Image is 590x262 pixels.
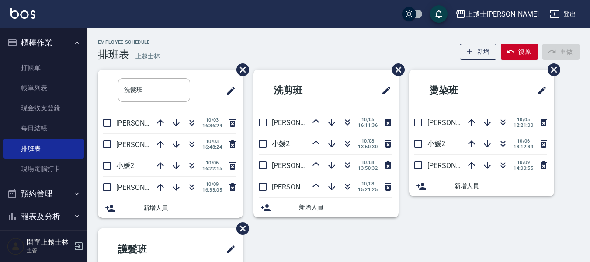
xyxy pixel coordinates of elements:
[427,161,484,170] span: [PERSON_NAME]8
[358,117,378,122] span: 10/05
[98,49,129,61] h3: 排班表
[3,227,84,250] button: 客戶管理
[358,181,378,187] span: 10/08
[531,80,547,101] span: 修改班表的標題
[385,57,406,83] span: 刪除班表
[416,75,501,106] h2: 燙染班
[358,144,378,150] span: 13:50:30
[546,6,580,22] button: 登出
[7,238,24,255] img: Person
[116,161,134,170] span: 小媛2
[220,80,236,101] span: 修改班表的標題
[272,161,332,170] span: [PERSON_NAME]12
[116,119,173,127] span: [PERSON_NAME]8
[98,198,243,218] div: 新增人員
[514,144,533,150] span: 13:12:39
[358,165,378,171] span: 13:50:32
[3,182,84,205] button: 預約管理
[202,182,222,187] span: 10/09
[358,122,378,128] span: 16:11:36
[272,140,290,148] span: 小媛2
[116,183,177,192] span: [PERSON_NAME]12
[10,8,35,19] img: Logo
[260,75,346,106] h2: 洗剪班
[220,239,236,260] span: 修改班表的標題
[3,78,84,98] a: 帳單列表
[129,52,160,61] h6: — 上越士林
[202,187,222,193] span: 16:33:05
[466,9,539,20] div: 上越士[PERSON_NAME]
[358,160,378,165] span: 10/08
[118,78,190,102] input: 排版標題
[3,118,84,138] a: 每日結帳
[3,139,84,159] a: 排班表
[272,183,332,191] span: [PERSON_NAME]12
[430,5,448,23] button: save
[541,57,562,83] span: 刪除班表
[514,160,533,165] span: 10/09
[514,122,533,128] span: 12:21:00
[3,58,84,78] a: 打帳單
[376,80,392,101] span: 修改班表的標題
[299,203,392,212] span: 新增人員
[253,198,399,217] div: 新增人員
[452,5,542,23] button: 上越士[PERSON_NAME]
[202,117,222,123] span: 10/03
[202,139,222,144] span: 10/03
[202,166,222,171] span: 16:22:15
[3,31,84,54] button: 櫃檯作業
[358,138,378,144] span: 10/08
[98,39,160,45] h2: Employee Schedule
[514,138,533,144] span: 10/06
[202,123,222,129] span: 16:36:24
[501,44,538,60] button: 復原
[3,98,84,118] a: 現金收支登錄
[230,57,250,83] span: 刪除班表
[202,160,222,166] span: 10/06
[272,119,328,127] span: [PERSON_NAME]8
[230,216,250,241] span: 刪除班表
[27,247,71,255] p: 主管
[358,187,378,192] span: 15:21:25
[427,140,445,148] span: 小媛2
[409,176,554,196] div: 新增人員
[27,238,71,247] h5: 開單上越士林
[3,205,84,228] button: 報表及分析
[460,44,497,60] button: 新增
[3,159,84,179] a: 現場電腦打卡
[514,117,533,122] span: 10/05
[143,203,236,213] span: 新增人員
[116,140,177,149] span: [PERSON_NAME]12
[455,182,547,191] span: 新增人員
[427,119,488,127] span: [PERSON_NAME]12
[202,144,222,150] span: 16:48:24
[514,165,533,171] span: 14:00:55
